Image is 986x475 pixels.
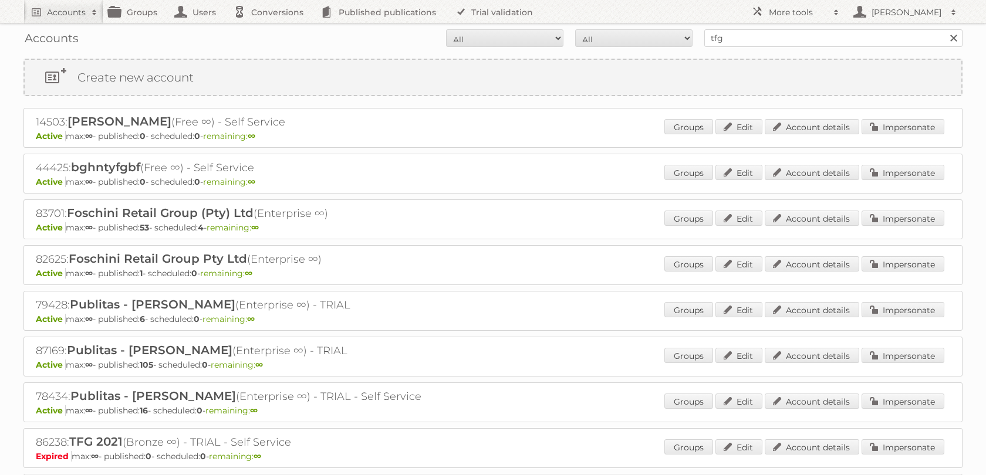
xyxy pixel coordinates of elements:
span: Expired [36,451,72,462]
strong: ∞ [254,451,261,462]
a: Account details [765,211,859,226]
h2: 14503: (Free ∞) - Self Service [36,114,447,130]
strong: ∞ [85,405,93,416]
span: Active [36,268,66,279]
strong: 0 [194,131,200,141]
p: max: - published: - scheduled: - [36,268,950,279]
a: Impersonate [862,393,944,409]
strong: 16 [140,405,148,416]
span: remaining: [203,177,255,187]
a: Create new account [25,60,961,95]
a: Account details [765,165,859,180]
p: max: - published: - scheduled: - [36,314,950,324]
strong: 0 [194,177,200,187]
a: Impersonate [862,119,944,134]
span: Active [36,131,66,141]
a: Impersonate [862,165,944,180]
h2: 83701: (Enterprise ∞) [36,206,447,221]
a: Groups [664,348,713,363]
span: TFG 2021 [69,435,123,449]
strong: ∞ [247,314,255,324]
a: Impersonate [862,211,944,226]
a: Impersonate [862,256,944,272]
a: Groups [664,211,713,226]
strong: 0 [202,359,208,370]
a: Edit [715,439,762,454]
span: Active [36,314,66,324]
a: Account details [765,119,859,134]
span: Foschini Retail Group Pty Ltd [69,252,247,266]
a: Groups [664,393,713,409]
strong: ∞ [85,131,93,141]
strong: 4 [198,222,204,233]
a: Account details [765,302,859,317]
span: bghntyfgbf [71,160,140,174]
span: Active [36,359,66,370]
strong: 0 [140,177,146,187]
a: Groups [664,439,713,454]
strong: 0 [197,405,202,416]
strong: 6 [140,314,145,324]
a: Account details [765,348,859,363]
span: Publitas - [PERSON_NAME] [70,389,236,403]
strong: ∞ [91,451,99,462]
h2: More tools [769,6,828,18]
strong: 0 [191,268,197,279]
p: max: - published: - scheduled: - [36,222,950,233]
p: max: - published: - scheduled: - [36,405,950,416]
a: Edit [715,393,762,409]
p: max: - published: - scheduled: - [36,359,950,370]
a: Edit [715,302,762,317]
a: Account details [765,439,859,454]
strong: 1 [140,268,143,279]
span: Publitas - [PERSON_NAME] [67,343,232,357]
p: max: - published: - scheduled: - [36,451,950,462]
h2: 82625: (Enterprise ∞) [36,252,447,267]
span: remaining: [209,451,261,462]
a: Groups [664,256,713,272]
a: Edit [715,165,762,180]
strong: ∞ [85,314,93,324]
strong: ∞ [85,222,93,233]
strong: ∞ [245,268,252,279]
h2: [PERSON_NAME] [869,6,945,18]
a: Edit [715,348,762,363]
a: Edit [715,256,762,272]
strong: ∞ [85,268,93,279]
span: Active [36,222,66,233]
span: remaining: [211,359,263,370]
strong: 0 [200,451,206,462]
strong: ∞ [251,222,259,233]
strong: 0 [140,131,146,141]
strong: 0 [146,451,151,462]
a: Account details [765,256,859,272]
strong: ∞ [85,177,93,187]
a: Groups [664,302,713,317]
strong: ∞ [255,359,263,370]
strong: ∞ [248,177,255,187]
p: max: - published: - scheduled: - [36,177,950,187]
span: Active [36,177,66,187]
h2: 79428: (Enterprise ∞) - TRIAL [36,297,447,313]
a: Edit [715,211,762,226]
strong: 53 [140,222,149,233]
span: remaining: [205,405,258,416]
a: Impersonate [862,302,944,317]
span: Active [36,405,66,416]
span: remaining: [202,314,255,324]
h2: 86238: (Bronze ∞) - TRIAL - Self Service [36,435,447,450]
strong: ∞ [250,405,258,416]
strong: 105 [140,359,153,370]
h2: 44425: (Free ∞) - Self Service [36,160,447,175]
h2: 87169: (Enterprise ∞) - TRIAL [36,343,447,358]
h2: Accounts [47,6,86,18]
a: Groups [664,165,713,180]
strong: ∞ [85,359,93,370]
a: Groups [664,119,713,134]
p: max: - published: - scheduled: - [36,131,950,141]
a: Edit [715,119,762,134]
a: Account details [765,393,859,409]
span: [PERSON_NAME] [67,114,171,128]
a: Impersonate [862,439,944,454]
strong: ∞ [248,131,255,141]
